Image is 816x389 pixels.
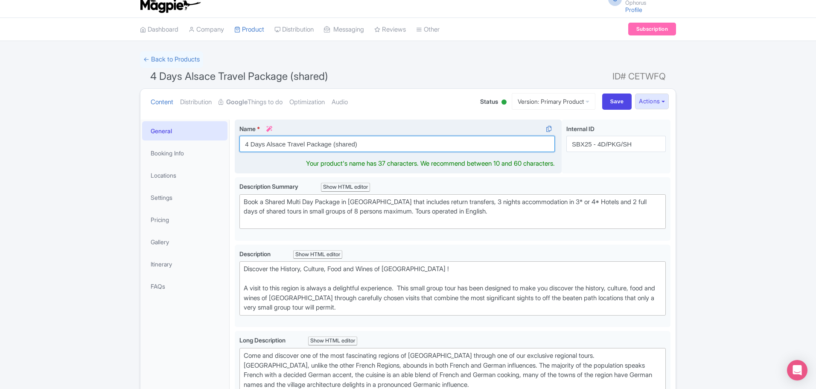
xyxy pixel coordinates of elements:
[612,68,666,85] span: ID# CETWFQ
[142,277,227,296] a: FAQs
[234,18,264,41] a: Product
[332,89,348,116] a: Audio
[219,89,283,116] a: GoogleThings to do
[500,96,508,109] div: Active
[635,94,669,109] button: Actions
[628,23,676,35] a: Subscription
[142,121,227,140] a: General
[142,254,227,274] a: Itinerary
[151,89,173,116] a: Content
[142,188,227,207] a: Settings
[308,336,357,345] div: Show HTML editor
[566,125,595,132] span: Internal ID
[374,18,406,41] a: Reviews
[150,70,328,82] span: 4 Days Alsace Travel Package (shared)
[416,18,440,41] a: Other
[142,210,227,229] a: Pricing
[142,143,227,163] a: Booking Info
[140,51,203,68] a: ← Back to Products
[239,250,272,257] span: Description
[244,197,662,226] div: Book a Shared Multi Day Package in [GEOGRAPHIC_DATA] that includes return transfers, 3 nights acc...
[512,93,595,110] a: Version: Primary Product
[625,6,642,13] a: Profile
[239,183,300,190] span: Description Summary
[480,97,498,106] span: Status
[274,18,314,41] a: Distribution
[180,89,212,116] a: Distribution
[142,232,227,252] a: Gallery
[289,89,325,116] a: Optimization
[787,360,807,380] div: Open Intercom Messenger
[602,94,632,110] input: Save
[140,18,178,41] a: Dashboard
[321,183,370,192] div: Show HTML editor
[239,336,287,344] span: Long Description
[244,264,662,313] div: Discover the History, Culture, Food and Wines of [GEOGRAPHIC_DATA] ! A visit to this region is al...
[142,166,227,185] a: Locations
[239,125,256,132] span: Name
[189,18,224,41] a: Company
[306,159,555,169] div: Your product's name has 37 characters. We recommend between 10 and 60 characters.
[293,250,342,259] div: Show HTML editor
[324,18,364,41] a: Messaging
[226,97,248,107] strong: Google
